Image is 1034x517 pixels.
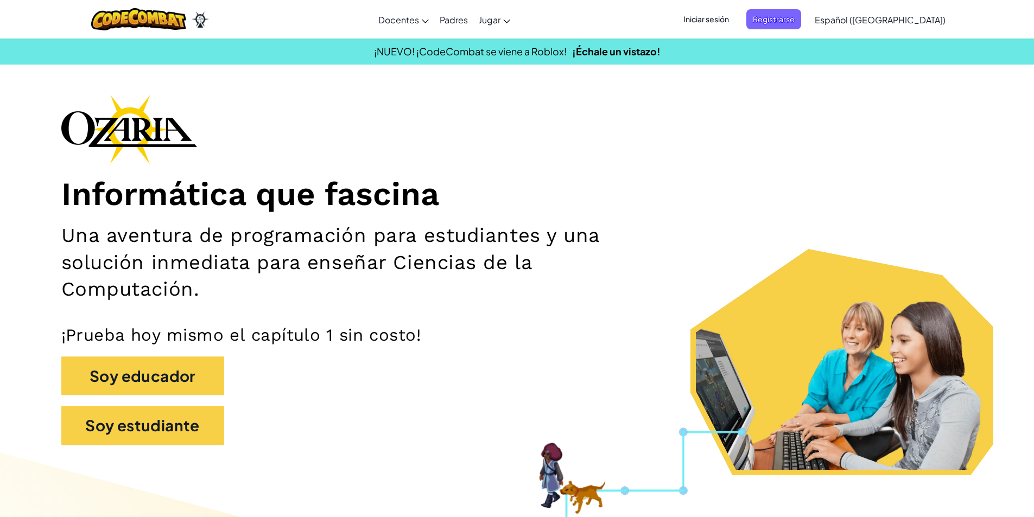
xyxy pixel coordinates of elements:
[61,94,197,164] img: Ozaria branding logo
[572,45,661,58] a: ¡Échale un vistazo!
[192,11,209,28] img: Ozaria
[378,14,419,25] span: Docentes
[815,14,946,25] span: Español ([GEOGRAPHIC_DATA])
[809,5,951,34] a: Español ([GEOGRAPHIC_DATA])
[61,356,224,395] button: Soy educador
[61,324,973,346] p: ¡Prueba hoy mismo el capítulo 1 sin costo!
[746,9,801,29] button: Registrarse
[91,8,186,30] img: CodeCombat logo
[61,406,224,445] button: Soy estudiante
[479,14,500,25] span: Jugar
[374,45,567,58] span: ¡NUEVO! ¡CodeCombat se viene a Roblox!
[473,5,516,34] a: Jugar
[61,222,673,302] h2: Una aventura de programación para estudiantes y una solución inmediata para enseñar Ciencias de l...
[373,5,434,34] a: Docentes
[434,5,473,34] a: Padres
[61,175,973,214] h1: Informática que fascina
[677,9,735,29] button: Iniciar sesión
